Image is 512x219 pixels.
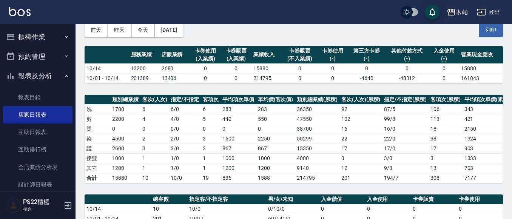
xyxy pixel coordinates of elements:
[459,63,503,73] td: 15880
[154,23,183,37] button: [DATE]
[221,134,256,143] td: 1500
[256,104,295,114] td: 283
[85,163,110,173] td: 其它
[140,153,169,163] td: 1
[319,47,346,55] div: 卡券使用
[151,194,187,204] th: 總客數
[23,198,62,206] h5: PS22櫃檯
[295,104,339,114] td: 36350
[110,124,140,134] td: 0
[6,198,21,213] img: Person
[339,173,382,183] td: 201
[140,173,169,183] td: 10
[429,173,463,183] td: 308
[456,8,468,17] div: 木屾
[110,153,140,163] td: 1000
[110,143,140,153] td: 2600
[201,124,221,134] td: 0
[190,73,221,83] td: 0
[282,73,317,83] td: 0
[3,47,72,66] button: 預約管理
[317,63,348,73] td: 0
[3,66,72,86] button: 報表及分析
[256,95,295,105] th: 單均價(客次價)
[131,23,155,37] button: 今天
[201,104,221,114] td: 6
[151,204,187,214] td: 10
[221,143,256,153] td: 867
[430,47,457,55] div: 入金使用
[295,143,339,153] td: 15350
[339,143,382,153] td: 17
[385,63,429,73] td: 0
[110,95,140,105] th: 類別總業績
[284,55,315,63] div: (不入業績)
[365,204,411,214] td: 0
[85,173,110,183] td: 合計
[295,163,339,173] td: 9140
[85,104,110,114] td: 洗
[425,5,440,20] button: save
[266,204,319,214] td: 0/10/0
[382,114,429,124] td: 99 / 3
[459,73,503,83] td: 161843
[140,143,169,153] td: 3
[3,27,72,47] button: 櫃檯作業
[429,104,463,114] td: 106
[256,114,295,124] td: 550
[350,47,383,55] div: 第三方卡券
[387,55,427,63] div: (-)
[110,114,140,124] td: 2200
[140,114,169,124] td: 4
[221,153,256,163] td: 1000
[190,63,221,73] td: 0
[429,134,463,143] td: 38
[110,173,140,183] td: 15880
[201,95,221,105] th: 客項次
[411,204,457,214] td: 0
[169,143,201,153] td: 3 / 0
[160,63,190,73] td: 2680
[339,104,382,114] td: 92
[256,153,295,163] td: 1000
[140,124,169,134] td: 0
[382,95,429,105] th: 指定/不指定(累積)
[295,153,339,163] td: 4000
[411,194,457,204] th: 卡券販賣
[256,163,295,173] td: 1200
[319,55,346,63] div: (-)
[348,73,385,83] td: -4640
[85,153,110,163] td: 接髮
[3,106,72,123] a: 店家日報表
[201,134,221,143] td: 3
[385,73,429,83] td: -48312
[256,173,295,183] td: 1588
[429,163,463,173] td: 13
[223,47,250,55] div: 卡券販賣
[444,5,471,20] button: 木屾
[221,95,256,105] th: 平均項次單價
[85,114,110,124] td: 剪
[382,153,429,163] td: 3 / 0
[350,55,383,63] div: (-)
[85,204,151,214] td: 10/14
[382,134,429,143] td: 22 / 0
[3,141,72,158] a: 互助排行榜
[251,73,282,83] td: 214795
[295,173,339,183] td: 214795
[319,204,365,214] td: 0
[160,46,190,64] th: 店販業績
[256,134,295,143] td: 2250
[365,194,411,204] th: 入金使用
[160,73,190,83] td: 13406
[110,134,140,143] td: 4500
[129,73,160,83] td: 201389
[129,46,160,64] th: 服務業績
[221,114,256,124] td: 440
[85,63,129,73] td: 10/14
[169,134,201,143] td: 2 / 0
[429,143,463,153] td: 17
[192,55,219,63] div: (入業績)
[223,55,250,63] div: (入業績)
[169,124,201,134] td: 0 / 0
